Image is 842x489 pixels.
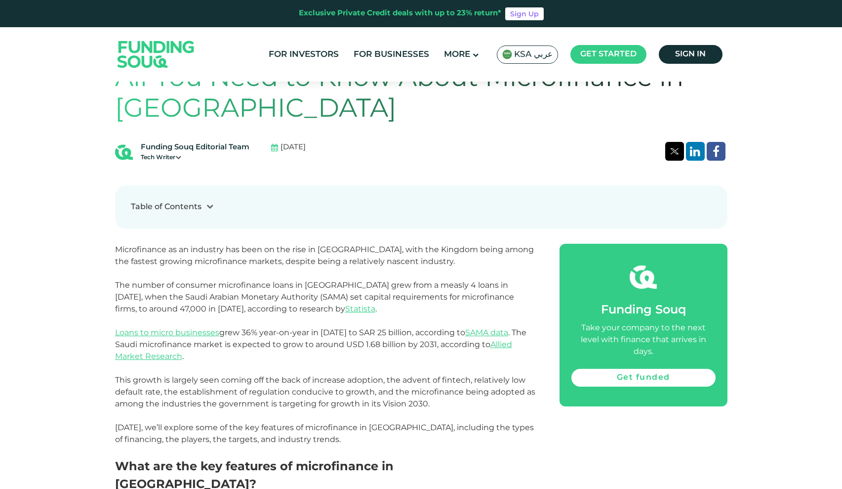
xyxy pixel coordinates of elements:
a: SAMA data [465,328,508,337]
span: [DATE] [281,142,306,153]
span: This growth is largely seen coming off the back of increase adoption, the advent of fintech, rela... [115,375,535,408]
img: SA Flag [502,49,512,59]
a: Loans to micro businesses [115,328,219,337]
a: For Investors [266,46,341,63]
img: Blog Author [115,143,133,161]
span: More [444,50,470,59]
span: Get started [580,50,637,58]
h1: All You Need to Know About Microfinance in [GEOGRAPHIC_DATA] [115,64,727,126]
div: Funding Souq Editorial Team [141,142,249,153]
div: Tech Writer [141,153,249,162]
span: KSA عربي [514,49,553,60]
a: Allied Market Research [115,340,512,361]
span: Microfinance as an industry has been on the rise in [GEOGRAPHIC_DATA], with the Kingdom being amo... [115,245,534,266]
a: For Businesses [351,46,432,63]
img: Logo [108,29,204,79]
span: . [375,304,377,313]
a: Get funded [571,369,716,387]
span: grew 36% year-on-year in [DATE] to SAR 25 billion, according to [115,328,465,337]
a: Sign in [659,45,722,64]
span: Funding Souq [601,305,686,316]
img: twitter [670,148,679,154]
div: Table of Contents [131,201,201,213]
a: Statista [345,304,375,313]
span: The number of consumer microfinance loans in [GEOGRAPHIC_DATA] grew from a measly 4 loans in [DAT... [115,280,514,313]
span: [DATE], we’ll explore some of the key features of microfinance in [GEOGRAPHIC_DATA], including th... [115,423,534,444]
span: . The Saudi microfinance market is expected to grow to around USD 1.68 billion by 2031, according to [115,328,526,349]
span: Sign in [675,50,706,58]
a: Sign Up [505,7,544,20]
span: . [182,352,184,361]
div: Exclusive Private Credit deals with up to 23% return* [299,8,501,19]
img: fsicon [630,264,657,291]
div: Take your company to the next level with finance that arrives in days. [571,322,716,358]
